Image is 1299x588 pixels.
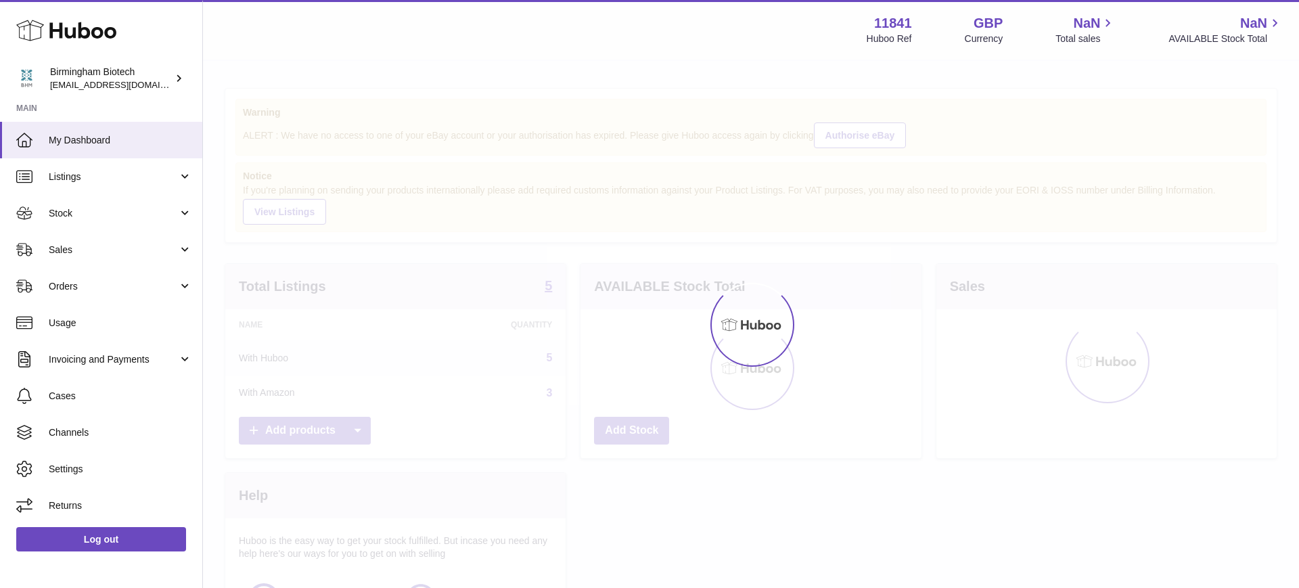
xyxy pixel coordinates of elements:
span: Sales [49,244,178,256]
span: My Dashboard [49,134,192,147]
span: NaN [1240,14,1267,32]
a: NaN Total sales [1055,14,1116,45]
span: AVAILABLE Stock Total [1168,32,1283,45]
img: internalAdmin-11841@internal.huboo.com [16,68,37,89]
div: Huboo Ref [867,32,912,45]
span: NaN [1073,14,1100,32]
div: Birmingham Biotech [50,66,172,91]
strong: 11841 [874,14,912,32]
span: Listings [49,171,178,183]
span: Returns [49,499,192,512]
a: NaN AVAILABLE Stock Total [1168,14,1283,45]
span: Cases [49,390,192,403]
strong: GBP [974,14,1003,32]
span: Settings [49,463,192,476]
span: Total sales [1055,32,1116,45]
div: Currency [965,32,1003,45]
span: [EMAIL_ADDRESS][DOMAIN_NAME] [50,79,199,90]
span: Channels [49,426,192,439]
span: Usage [49,317,192,330]
span: Invoicing and Payments [49,353,178,366]
a: Log out [16,527,186,551]
span: Orders [49,280,178,293]
span: Stock [49,207,178,220]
